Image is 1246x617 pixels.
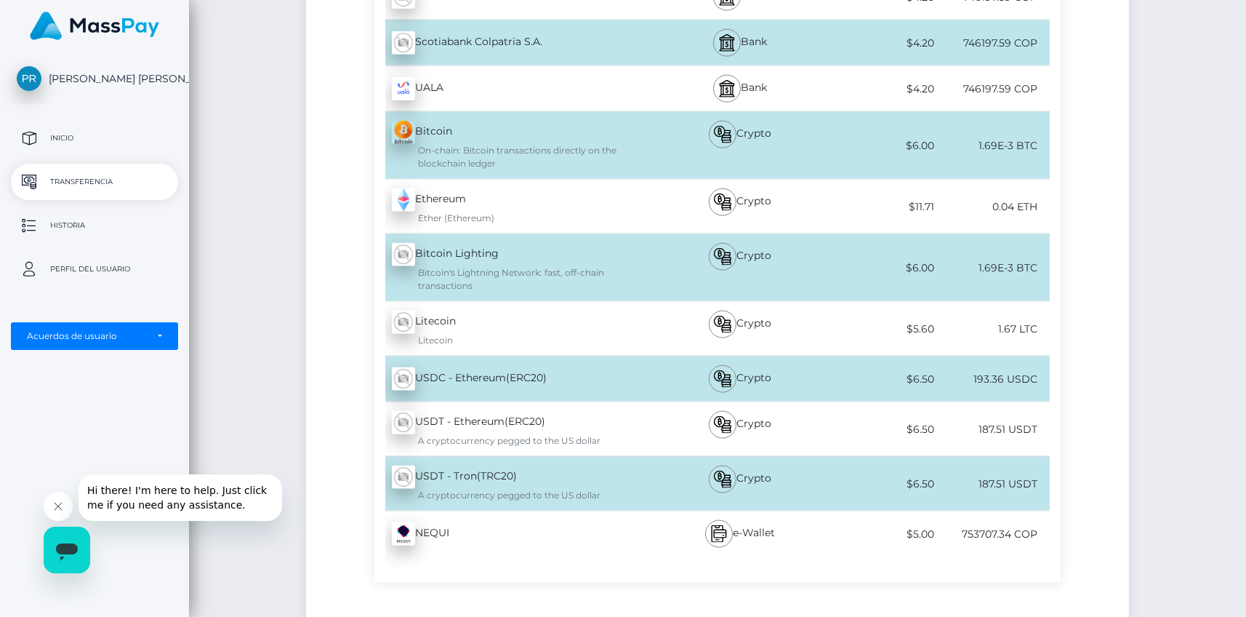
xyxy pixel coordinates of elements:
[392,367,415,391] img: wMhJQYtZFAryAAAAABJRU5ErkJggg==
[11,120,178,156] a: Inicio
[392,212,656,225] div: Ether (Ethereum)
[714,416,731,434] img: bitcoin.svg
[718,34,736,52] img: bank.svg
[27,330,146,342] div: Acuerdos de usuario
[44,492,73,521] iframe: Cerrar mensaje
[392,144,656,170] div: On-chain: Bitcoin transactions directly on the blockchain ledger
[11,72,178,85] span: [PERSON_NAME] [PERSON_NAME]
[11,164,178,200] a: Transferencia
[937,27,1050,60] div: 746197.59 COP
[374,402,656,456] div: USDT - Ethereum(ERC20)
[824,130,937,162] div: $6.00
[11,322,178,350] button: Acuerdos de usuario
[392,466,415,489] img: wMhJQYtZFAryAAAAABJRU5ErkJggg==
[714,248,731,266] img: bitcoin.svg
[937,252,1050,284] div: 1.69E-3 BTC
[374,234,656,301] div: Bitcoin Lighting
[79,474,282,521] iframe: Mensaje de la compañía
[937,130,1050,162] div: 1.69E-3 BTC
[824,27,937,60] div: $4.20
[937,313,1050,346] div: 1.67 LTC
[656,402,824,456] div: Crypto
[824,363,937,396] div: $6.50
[30,12,159,40] img: MassPay
[824,468,937,501] div: $6.50
[937,468,1050,501] div: 187.51 USDT
[17,258,172,280] p: Perfil del usuario
[824,518,937,551] div: $5.00
[718,80,736,97] img: bank.svg
[392,522,415,546] img: wcJexp6n3Q9swAAAABJRU5ErkJggg==
[17,171,172,193] p: Transferencia
[824,252,937,284] div: $6.00
[714,370,731,388] img: bitcoin.svg
[937,363,1050,396] div: 193.36 USDC
[656,180,824,234] div: Crypto
[44,527,90,573] iframe: Botón para iniciar la ventana de mensajería
[824,413,937,446] div: $6.50
[374,180,656,234] div: Ethereum
[937,73,1050,106] div: 746197.59 COP
[714,316,731,333] img: bitcoin.svg
[374,514,656,554] div: NEQUI
[714,471,731,488] img: bitcoin.svg
[392,31,415,55] img: wMhJQYtZFAryAAAAABJRU5ErkJggg==
[392,121,415,144] img: zxlM9hkiQ1iKKYMjuOruv9zc3NfAFPM+lQmnX+Hwj+0b3s+QqDAAAAAElFTkSuQmCC
[656,457,824,511] div: Crypto
[11,251,178,287] a: Perfil del usuario
[17,127,172,149] p: Inicio
[374,68,656,109] div: UALA
[937,191,1050,223] div: 0.04 ETH
[656,66,824,111] div: Bank
[656,511,824,557] div: e-Wallet
[374,359,656,399] div: USDC - Ethereum(ERC20)
[937,413,1050,446] div: 187.51 USDT
[714,194,731,211] img: bitcoin.svg
[392,77,415,100] img: wOOYrIwm1AOHgAAAABJRU5ErkJggg==
[710,525,728,543] img: mobile-wallet.svg
[392,243,415,266] img: wMhJQYtZFAryAAAAABJRU5ErkJggg==
[824,191,937,223] div: $11.71
[714,126,731,143] img: bitcoin.svg
[392,489,656,502] div: A cryptocurrency pegged to the US dollar
[11,207,178,244] a: Historia
[392,434,656,447] div: A cryptocurrency pegged to the US dollar
[656,357,824,402] div: Crypto
[374,23,656,63] div: Scotiabank Colpatria S.A.
[392,411,415,434] img: wMhJQYtZFAryAAAAABJRU5ErkJggg==
[17,215,172,236] p: Historia
[374,457,656,511] div: USDT - Tron(TRC20)
[656,112,824,179] div: Crypto
[656,302,824,356] div: Crypto
[392,188,415,212] img: z+HV+S+XklAdAAAAABJRU5ErkJggg==
[392,266,656,292] div: Bitcoin's Lightning Network: fast, off-chain transactions
[824,73,937,106] div: $4.20
[392,334,656,347] div: Litecoin
[656,20,824,65] div: Bank
[937,518,1050,551] div: 753707.34 COP
[824,313,937,346] div: $5.60
[392,311,415,334] img: wMhJQYtZFAryAAAAABJRU5ErkJggg==
[374,302,656,356] div: Litecoin
[374,112,656,179] div: Bitcoin
[656,234,824,301] div: Crypto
